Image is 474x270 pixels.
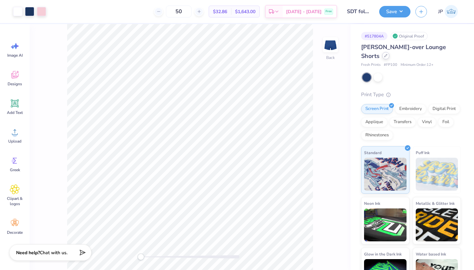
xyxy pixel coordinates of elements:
span: [PERSON_NAME]-over Lounge Shorts [361,43,446,60]
span: Clipart & logos [4,196,26,206]
div: Embroidery [395,104,426,114]
span: Metallic & Glitter Ink [416,200,455,207]
span: Add Text [7,110,23,115]
span: $1,643.00 [235,8,255,15]
span: Image AI [7,53,23,58]
div: Original Proof [391,32,428,40]
div: Digital Print [428,104,460,114]
img: Back [324,38,337,51]
div: # 517804A [361,32,387,40]
div: Vinyl [418,117,436,127]
span: Fresh Prints [361,62,381,68]
div: Print Type [361,91,461,98]
span: Designs [8,81,22,87]
strong: Need help? [16,250,40,256]
div: Accessibility label [138,254,144,260]
span: # FP100 [384,62,397,68]
span: [DATE] - [DATE] [286,8,322,15]
span: Decorate [7,230,23,235]
span: Chat with us. [40,250,67,256]
span: Puff Ink [416,149,430,156]
div: Screen Print [361,104,393,114]
a: JP [435,5,461,18]
span: Neon Ink [364,200,380,207]
input: Untitled Design [342,5,374,18]
span: Glow in the Dark Ink [364,251,402,257]
span: JP [438,8,443,15]
img: Standard [364,158,407,191]
span: Upload [8,139,21,144]
span: Standard [364,149,382,156]
span: Minimum Order: 12 + [401,62,434,68]
img: Metallic & Glitter Ink [416,208,458,241]
span: Water based Ink [416,251,446,257]
span: $32.86 [213,8,227,15]
button: Save [379,6,410,17]
input: – – [166,6,192,17]
span: Greek [10,167,20,173]
span: Free [326,9,332,14]
div: Applique [361,117,387,127]
div: Transfers [389,117,416,127]
img: Neon Ink [364,208,407,241]
img: Puff Ink [416,158,458,191]
div: Back [326,55,335,61]
img: Jade Paneduro [445,5,458,18]
div: Foil [438,117,454,127]
div: Rhinestones [361,130,393,140]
